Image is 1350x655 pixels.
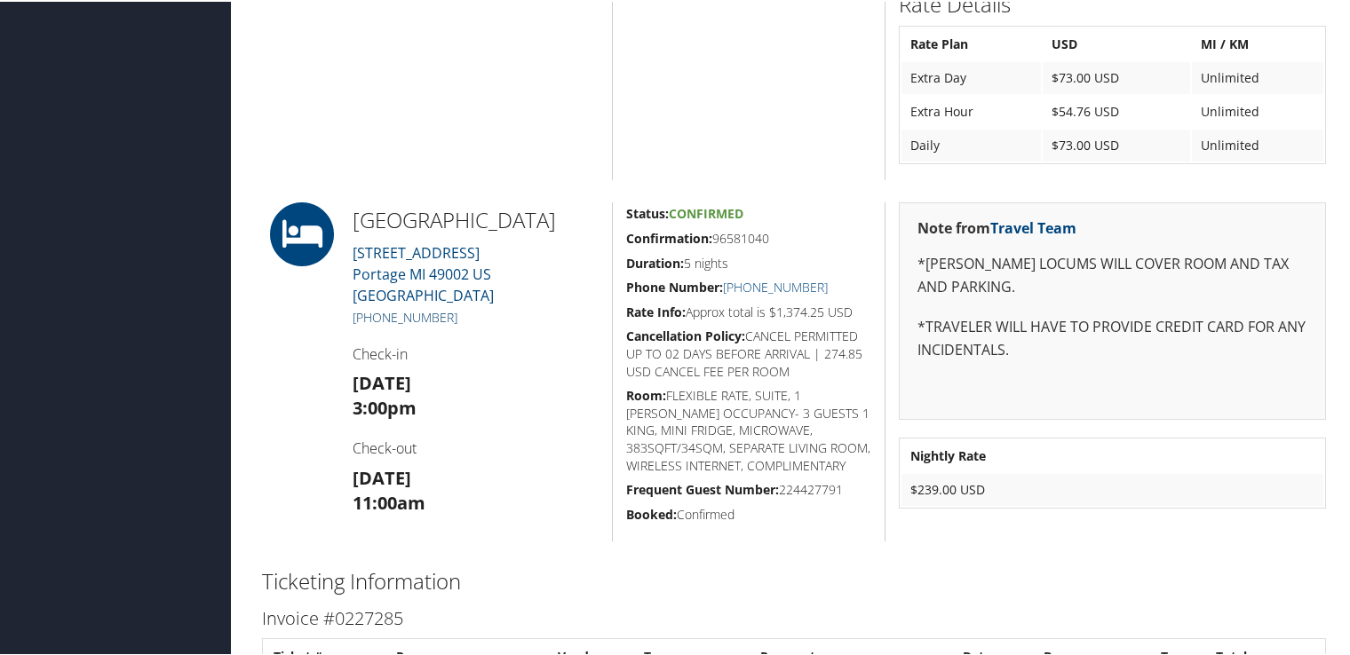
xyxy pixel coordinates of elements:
span: Confirmed [669,203,743,220]
strong: [DATE] [353,369,411,393]
td: Unlimited [1192,94,1323,126]
strong: Frequent Guest Number: [626,479,779,496]
h5: 224427791 [626,479,871,497]
strong: Room: [626,385,666,402]
h5: CANCEL PERMITTED UP TO 02 DAYS BEFORE ARRIVAL | 274.85 USD CANCEL FEE PER ROOM [626,326,871,378]
strong: Duration: [626,253,684,270]
th: MI / KM [1192,27,1323,59]
h5: 5 nights [626,253,871,271]
strong: Status: [626,203,669,220]
td: Extra Hour [901,94,1041,126]
h5: 96581040 [626,228,871,246]
strong: [DATE] [353,464,411,488]
a: [STREET_ADDRESS]Portage MI 49002 US [GEOGRAPHIC_DATA] [353,241,494,304]
strong: Note from [917,217,1076,236]
strong: Rate Info: [626,302,686,319]
p: *TRAVELER WILL HAVE TO PROVIDE CREDIT CARD FOR ANY INCIDENTALS. [917,314,1307,359]
td: Extra Day [901,60,1041,92]
h5: Confirmed [626,504,871,522]
a: Travel Team [990,217,1076,236]
td: $54.76 USD [1043,94,1190,126]
h2: [GEOGRAPHIC_DATA] [353,203,599,233]
strong: Booked: [626,504,677,521]
h4: Check-in [353,343,599,362]
p: *[PERSON_NAME] LOCUMS WILL COVER ROOM AND TAX AND PARKING. [917,251,1307,296]
h2: Ticketing Information [262,564,1326,595]
th: Nightly Rate [901,438,1323,470]
strong: 11:00am [353,489,425,513]
td: $73.00 USD [1043,60,1190,92]
h3: Invoice #0227285 [262,604,1326,629]
th: Rate Plan [901,27,1041,59]
h5: FLEXIBLE RATE, SUITE, 1 [PERSON_NAME] OCCUPANCY- 3 GUESTS 1 KING, MINI FRIDGE, MICROWAVE, 383SQFT... [626,385,871,472]
strong: Phone Number: [626,277,723,294]
th: USD [1043,27,1190,59]
strong: Confirmation: [626,228,712,245]
td: Unlimited [1192,60,1323,92]
h5: Approx total is $1,374.25 USD [626,302,871,320]
td: Unlimited [1192,128,1323,160]
strong: 3:00pm [353,394,417,418]
h4: Check-out [353,437,599,456]
td: $73.00 USD [1043,128,1190,160]
strong: Cancellation Policy: [626,326,745,343]
a: [PHONE_NUMBER] [723,277,828,294]
td: $239.00 USD [901,472,1323,504]
td: Daily [901,128,1041,160]
a: [PHONE_NUMBER] [353,307,457,324]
